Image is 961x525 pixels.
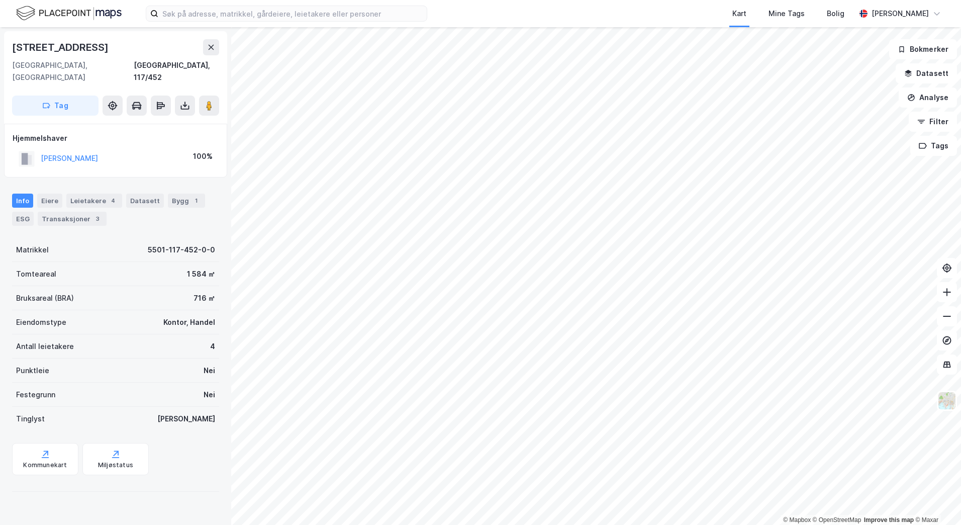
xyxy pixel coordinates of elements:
[16,244,49,256] div: Matrikkel
[168,194,205,208] div: Bygg
[783,516,811,523] a: Mapbox
[194,292,215,304] div: 716 ㎡
[899,87,957,108] button: Analyse
[204,389,215,401] div: Nei
[210,340,215,353] div: 4
[191,196,201,206] div: 1
[937,391,956,410] img: Z
[163,316,215,328] div: Kontor, Handel
[157,413,215,425] div: [PERSON_NAME]
[872,8,929,20] div: [PERSON_NAME]
[864,516,914,523] a: Improve this map
[92,214,103,224] div: 3
[813,516,861,523] a: OpenStreetMap
[16,389,55,401] div: Festegrunn
[16,340,74,353] div: Antall leietakere
[732,8,746,20] div: Kart
[66,194,122,208] div: Leietakere
[23,461,67,469] div: Kommunekart
[12,39,111,55] div: [STREET_ADDRESS]
[768,8,805,20] div: Mine Tags
[16,292,74,304] div: Bruksareal (BRA)
[12,96,99,116] button: Tag
[911,477,961,525] div: Kontrollprogram for chat
[12,194,33,208] div: Info
[889,39,957,59] button: Bokmerker
[16,268,56,280] div: Tomteareal
[126,194,164,208] div: Datasett
[909,112,957,132] button: Filter
[896,63,957,83] button: Datasett
[148,244,215,256] div: 5501-117-452-0-0
[193,150,213,162] div: 100%
[187,268,215,280] div: 1 584 ㎡
[16,413,45,425] div: Tinglyst
[158,6,427,21] input: Søk på adresse, matrikkel, gårdeiere, leietakere eller personer
[204,365,215,377] div: Nei
[911,477,961,525] iframe: Chat Widget
[134,59,219,83] div: [GEOGRAPHIC_DATA], 117/452
[16,365,49,377] div: Punktleie
[37,194,62,208] div: Eiere
[12,59,134,83] div: [GEOGRAPHIC_DATA], [GEOGRAPHIC_DATA]
[38,212,107,226] div: Transaksjoner
[12,212,34,226] div: ESG
[910,136,957,156] button: Tags
[13,132,219,144] div: Hjemmelshaver
[108,196,118,206] div: 4
[98,461,133,469] div: Miljøstatus
[16,316,66,328] div: Eiendomstype
[16,5,122,22] img: logo.f888ab2527a4732fd821a326f86c7f29.svg
[827,8,844,20] div: Bolig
